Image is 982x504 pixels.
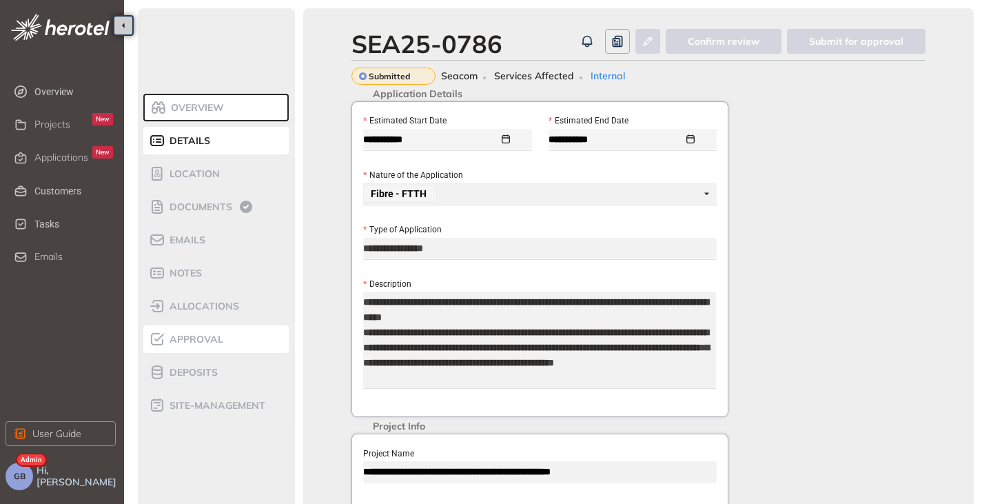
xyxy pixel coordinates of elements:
[34,78,113,105] span: Overview
[92,146,113,159] div: New
[363,185,437,203] span: Fibre - FTTH
[165,268,202,279] span: Notes
[494,70,574,82] span: Services Affected
[32,426,81,441] span: User Guide
[165,301,239,312] span: allocations
[369,72,410,81] span: Submitted
[6,463,33,490] button: GB
[363,292,716,388] textarea: Description
[591,70,625,82] span: Internal
[165,367,218,379] span: Deposits
[34,210,113,238] span: Tasks
[34,177,113,205] span: Customers
[363,238,717,259] input: Type of Application
[363,132,499,147] input: Estimated Start Date
[34,251,63,263] span: Emails
[371,189,427,199] span: Fibre - FTTH
[37,465,119,488] span: Hi, [PERSON_NAME]
[34,119,70,130] span: Projects
[363,114,447,128] label: Estimated Start Date
[167,102,224,114] span: Overview
[363,223,442,236] label: Type of Application
[366,421,432,432] span: Project Info
[363,169,463,182] label: Nature of the Application
[14,472,25,481] span: GB
[11,14,110,41] img: logo
[92,113,113,125] div: New
[363,278,411,291] label: Description
[6,421,116,446] button: User Guide
[165,400,265,412] span: site-management
[165,234,205,246] span: Emails
[441,70,478,82] span: Seacom
[363,447,414,461] label: Project Name
[549,132,684,147] input: Estimated End Date
[165,334,223,345] span: Approval
[363,461,717,482] input: Project Name
[34,152,88,163] span: Applications
[366,88,469,100] span: Application Details
[165,201,232,213] span: Documents
[165,168,220,180] span: Location
[549,114,628,128] label: Estimated End Date
[165,135,210,147] span: Details
[351,29,502,59] div: SEA25-0786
